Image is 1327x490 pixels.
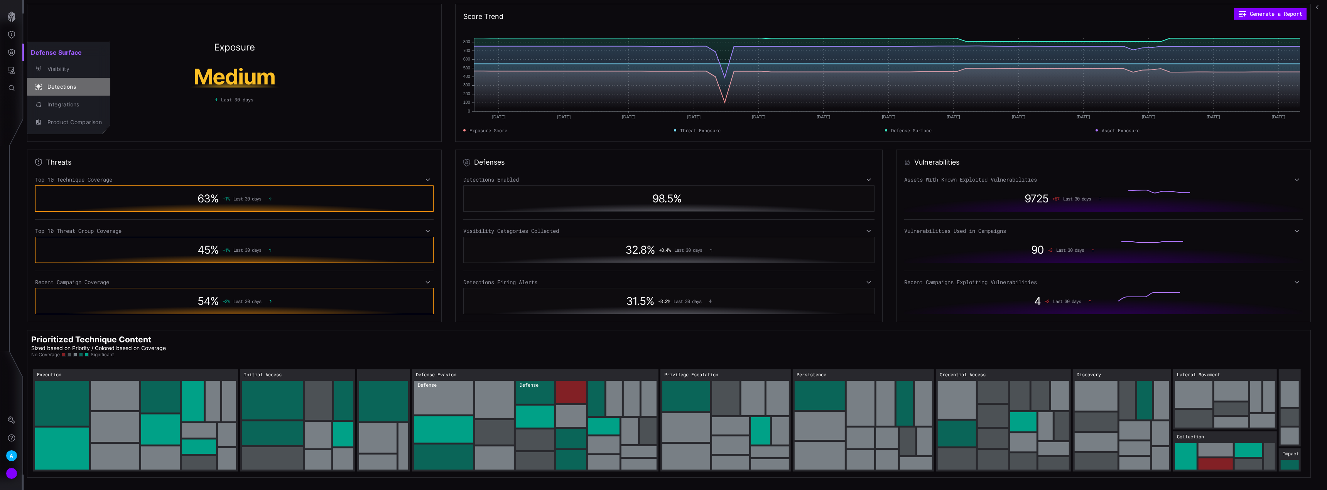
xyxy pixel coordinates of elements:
[27,96,110,113] button: Integrations
[27,113,110,131] button: Product Comparison
[44,100,102,109] div: Integrations
[27,60,110,78] button: Visibility
[44,64,102,74] div: Visibility
[27,45,110,60] h2: Defense Surface
[44,118,102,127] div: Product Comparison
[27,78,110,96] button: Detections
[44,82,102,92] div: Detections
